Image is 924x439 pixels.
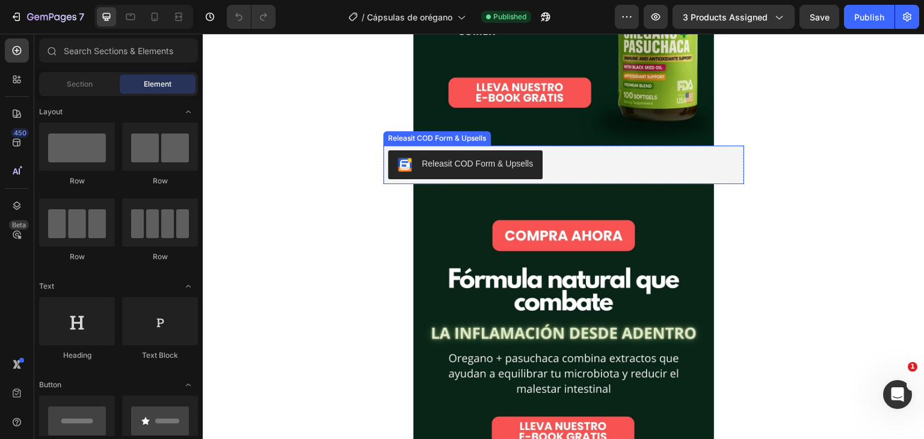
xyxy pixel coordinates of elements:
button: Save [799,5,839,29]
div: Publish [854,11,884,23]
div: Row [122,176,198,186]
span: Button [39,379,61,390]
div: Row [122,251,198,262]
div: Releasit COD Form & Upsells [183,99,286,110]
div: Row [39,251,115,262]
span: Cápsulas de orégano [367,11,452,23]
span: Toggle open [179,102,198,121]
span: Toggle open [179,277,198,296]
span: 3 products assigned [683,11,768,23]
div: Text Block [122,350,198,361]
iframe: Design area [203,34,924,439]
div: Beta [9,220,29,230]
span: 1 [908,362,917,372]
button: Publish [844,5,895,29]
button: 3 products assigned [673,5,795,29]
div: Releasit COD Form & Upsells [219,124,330,137]
iframe: Intercom live chat [883,380,912,409]
span: Section [67,79,93,90]
p: 7 [79,10,84,24]
span: / [362,11,365,23]
div: Undo/Redo [227,5,276,29]
input: Search Sections & Elements [39,38,198,63]
div: Row [39,176,115,186]
span: Element [144,79,171,90]
span: Published [493,11,526,22]
span: Save [810,12,830,22]
span: Text [39,281,54,292]
span: Layout [39,106,63,117]
div: 450 [11,128,29,138]
div: Heading [39,350,115,361]
span: Toggle open [179,375,198,394]
button: 7 [5,5,90,29]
